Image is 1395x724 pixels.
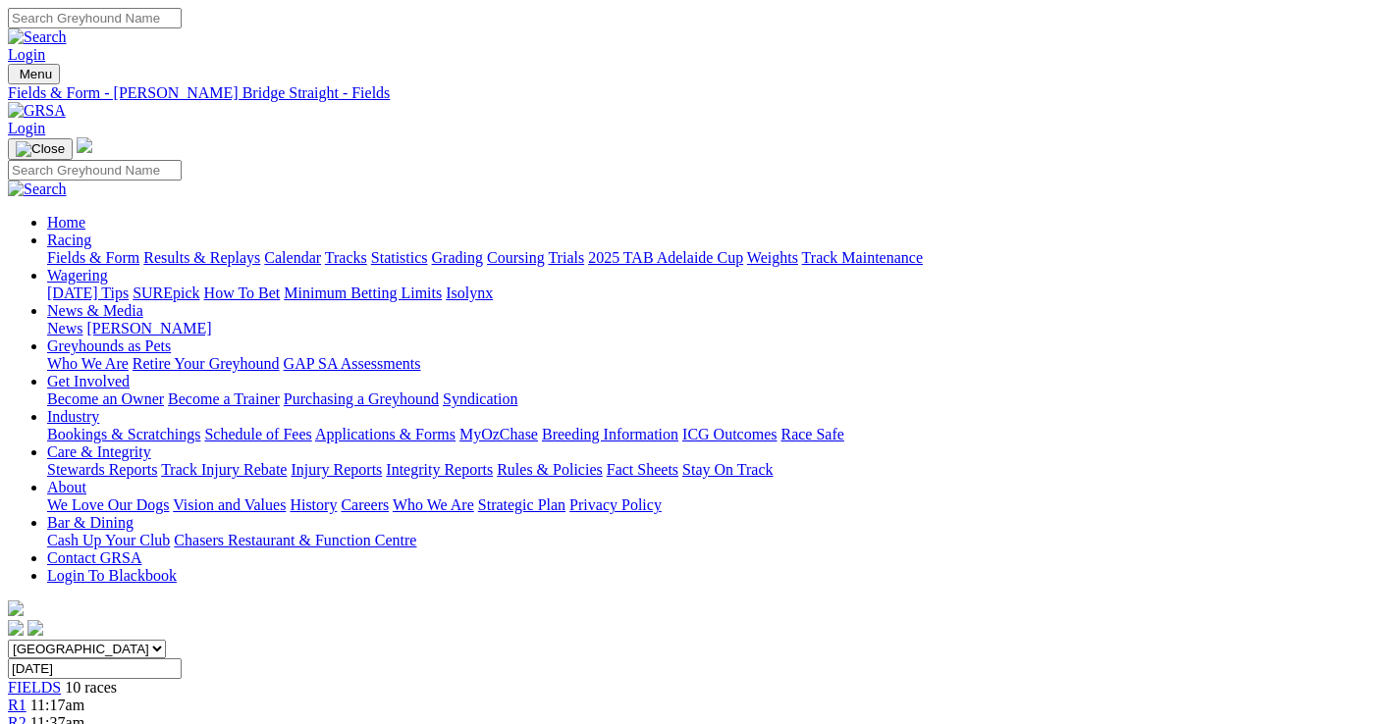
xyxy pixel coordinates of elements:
a: Care & Integrity [47,443,151,460]
a: Wagering [47,267,108,284]
a: Racing [47,232,91,248]
a: Fact Sheets [607,461,678,478]
a: Weights [747,249,798,266]
a: Statistics [371,249,428,266]
a: Become an Owner [47,390,164,407]
button: Toggle navigation [8,138,73,160]
a: ICG Outcomes [682,426,777,442]
a: Schedule of Fees [204,426,311,442]
a: Become a Trainer [168,390,280,407]
a: How To Bet [204,284,281,301]
a: Industry [47,408,99,425]
a: Login To Blackbook [47,567,177,584]
a: Vision and Values [173,496,286,513]
span: 11:17am [30,697,84,713]
div: Industry [47,426,1387,443]
img: Search [8,181,67,198]
img: twitter.svg [27,620,43,636]
img: Search [8,28,67,46]
a: Greyhounds as Pets [47,337,171,354]
a: Stewards Reports [47,461,157,478]
a: Trials [548,249,584,266]
a: Fields & Form [47,249,139,266]
a: Get Involved [47,373,130,389]
a: We Love Our Dogs [47,496,169,513]
a: Chasers Restaurant & Function Centre [174,532,416,548]
a: 2025 TAB Adelaide Cup [588,249,743,266]
input: Search [8,160,182,181]
input: Search [8,8,182,28]
a: Cash Up Your Club [47,532,170,548]
a: Login [8,46,45,63]
a: [DATE] Tips [47,284,129,301]
a: GAP SA Assessments [284,355,421,372]
div: Bar & Dining [47,532,1387,549]
a: Who We Are [393,496,474,513]
a: Applications & Forms [315,426,456,442]
a: SUREpick [133,284,199,301]
div: Care & Integrity [47,461,1387,479]
a: Syndication [443,390,517,407]
a: News & Media [47,302,143,319]
a: Contact GRSA [47,549,141,566]
a: Bookings & Scratchings [47,426,200,442]
a: Track Injury Rebate [161,461,287,478]
a: Grading [432,249,483,266]
div: Greyhounds as Pets [47,355,1387,373]
a: Retire Your Greyhound [133,355,280,372]
img: GRSA [8,102,66,120]
a: Rules & Policies [497,461,603,478]
a: Calendar [264,249,321,266]
a: Home [47,214,85,231]
span: 10 races [65,679,117,696]
a: Login [8,120,45,136]
a: FIELDS [8,679,61,696]
div: Get Involved [47,390,1387,408]
input: Select date [8,658,182,679]
a: Results & Replays [143,249,260,266]
button: Toggle navigation [8,64,60,84]
a: Breeding Information [542,426,678,442]
span: Menu [20,67,52,81]
a: Strategic Plan [478,496,565,513]
a: Track Maintenance [802,249,923,266]
a: Purchasing a Greyhound [284,390,439,407]
a: R1 [8,697,27,713]
a: Race Safe [780,426,843,442]
a: News [47,320,82,336]
a: Careers [341,496,389,513]
img: logo-grsa-white.png [77,137,92,153]
div: News & Media [47,320,1387,337]
div: Wagering [47,284,1387,302]
img: facebook.svg [8,620,24,636]
a: Stay On Track [682,461,773,478]
a: Fields & Form - [PERSON_NAME] Bridge Straight - Fields [8,84,1387,102]
a: Bar & Dining [47,514,134,531]
a: [PERSON_NAME] [86,320,211,336]
img: logo-grsa-white.png [8,600,24,616]
a: Who We Are [47,355,129,372]
a: MyOzChase [459,426,538,442]
a: Coursing [487,249,545,266]
a: Tracks [325,249,367,266]
div: About [47,496,1387,514]
a: Privacy Policy [569,496,662,513]
a: Integrity Reports [386,461,493,478]
a: Minimum Betting Limits [284,284,442,301]
a: Isolynx [446,284,493,301]
a: Injury Reports [291,461,382,478]
a: History [290,496,337,513]
img: Close [16,141,65,157]
div: Racing [47,249,1387,267]
a: About [47,479,86,495]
